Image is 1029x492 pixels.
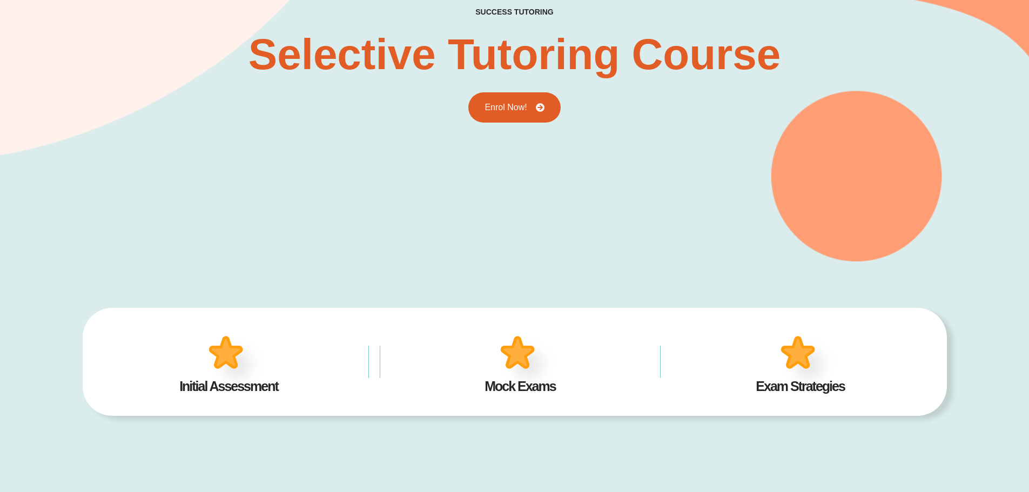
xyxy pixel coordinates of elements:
[468,92,560,123] a: Enrol Now!
[306,1,321,16] button: Add or edit images
[396,380,644,393] h4: Mock Exams
[113,1,130,16] span: of ⁨0⁩
[485,103,527,112] span: Enrol Now!
[849,370,1029,492] iframe: Chat Widget
[105,380,353,393] h4: Initial Assessment
[275,1,291,16] button: Text
[475,8,553,17] h4: success tutoring
[677,380,924,393] h4: Exam Strategies
[291,1,306,16] button: Draw
[248,33,781,76] h2: Selective Tutoring Course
